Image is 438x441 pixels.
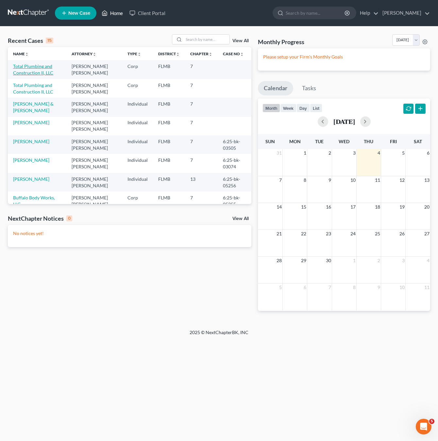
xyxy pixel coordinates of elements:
[232,216,249,221] a: View All
[185,192,218,210] td: 7
[13,120,49,125] a: [PERSON_NAME]
[333,118,355,125] h2: [DATE]
[303,176,307,184] span: 8
[399,203,405,211] span: 19
[153,98,185,116] td: FLMB
[350,230,356,238] span: 24
[258,81,293,95] a: Calendar
[399,230,405,238] span: 26
[374,230,381,238] span: 25
[377,283,381,291] span: 9
[176,52,180,56] i: unfold_more
[185,79,218,98] td: 7
[262,104,280,112] button: month
[377,257,381,264] span: 2
[66,98,122,116] td: [PERSON_NAME] [PERSON_NAME]
[328,283,332,291] span: 7
[276,149,282,157] span: 31
[328,149,332,157] span: 2
[352,283,356,291] span: 8
[390,139,397,144] span: Fri
[223,51,244,56] a: Case Nounfold_more
[66,79,122,98] td: [PERSON_NAME] [PERSON_NAME]
[276,203,282,211] span: 14
[278,283,282,291] span: 5
[429,419,434,424] span: 5
[357,7,379,19] a: Help
[122,192,153,210] td: Corp
[296,104,310,112] button: day
[25,52,29,56] i: unfold_more
[153,154,185,173] td: FLMB
[13,101,54,113] a: [PERSON_NAME] & [PERSON_NAME]
[209,52,212,56] i: unfold_more
[153,117,185,135] td: FLMB
[33,329,405,341] div: 2025 © NextChapterBK, INC
[315,139,324,144] span: Tue
[278,176,282,184] span: 7
[66,60,122,79] td: [PERSON_NAME] [PERSON_NAME]
[66,135,122,154] td: [PERSON_NAME] [PERSON_NAME]
[265,139,275,144] span: Sun
[153,192,185,210] td: FLMB
[13,51,29,56] a: Nameunfold_more
[401,149,405,157] span: 5
[289,139,301,144] span: Mon
[401,257,405,264] span: 3
[350,176,356,184] span: 10
[46,38,53,43] div: 15
[190,51,212,56] a: Chapterunfold_more
[300,257,307,264] span: 29
[185,117,218,135] td: 7
[122,98,153,116] td: Individual
[93,52,96,56] i: unfold_more
[66,154,122,173] td: [PERSON_NAME] [PERSON_NAME]
[13,139,49,144] a: [PERSON_NAME]
[153,173,185,192] td: FLMB
[153,79,185,98] td: FLMB
[325,257,332,264] span: 30
[263,54,425,60] p: Please setup your Firm's Monthly Goals
[185,135,218,154] td: 7
[426,257,430,264] span: 4
[424,203,430,211] span: 20
[414,139,422,144] span: Sat
[374,203,381,211] span: 18
[72,51,96,56] a: Attorneyunfold_more
[328,176,332,184] span: 9
[68,11,90,16] span: New Case
[13,195,55,207] a: Buffalo Body Works, LLC
[13,230,246,237] p: No notices yet!
[184,35,229,44] input: Search by name...
[339,139,349,144] span: Wed
[286,7,345,19] input: Search by name...
[240,52,244,56] i: unfold_more
[218,135,251,154] td: 6:25-bk-03505
[13,82,53,94] a: Total Plumbing and Construction II, LLC
[13,176,49,182] a: [PERSON_NAME]
[218,173,251,192] td: 6:25-bk-05256
[303,283,307,291] span: 6
[300,230,307,238] span: 22
[8,214,72,222] div: NextChapter Notices
[377,149,381,157] span: 4
[153,60,185,79] td: FLMB
[303,149,307,157] span: 1
[280,104,296,112] button: week
[158,51,180,56] a: Districtunfold_more
[424,283,430,291] span: 11
[8,37,53,44] div: Recent Cases
[122,173,153,192] td: Individual
[185,98,218,116] td: 7
[127,51,141,56] a: Typeunfold_more
[185,60,218,79] td: 7
[66,173,122,192] td: [PERSON_NAME] [PERSON_NAME]
[232,39,249,43] a: View All
[424,230,430,238] span: 27
[426,149,430,157] span: 6
[185,173,218,192] td: 13
[325,203,332,211] span: 16
[137,52,141,56] i: unfold_more
[185,154,218,173] td: 7
[122,117,153,135] td: Individual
